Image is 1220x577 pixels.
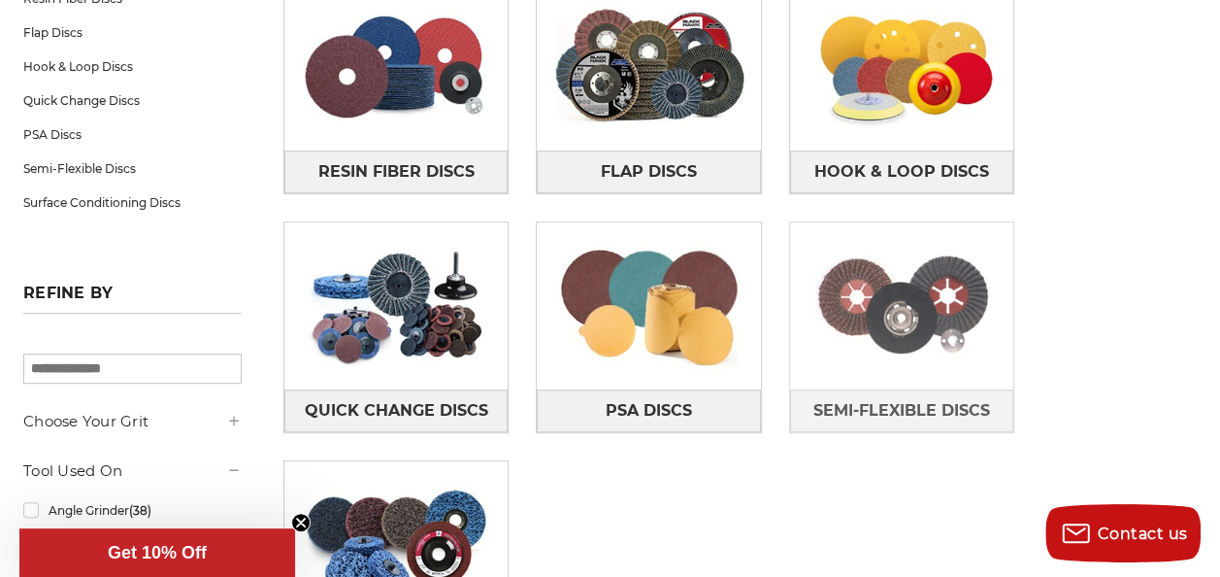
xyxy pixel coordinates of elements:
[23,16,242,50] a: Flap Discs
[23,50,242,84] a: Hook & Loop Discs
[814,155,989,188] span: Hook & Loop Discs
[537,390,760,432] a: PSA Discs
[305,394,488,427] span: Quick Change Discs
[537,151,760,193] a: Flap Discs
[1045,504,1201,562] button: Contact us
[23,84,242,118] a: Quick Change Discs
[23,152,242,186] a: Semi-Flexible Discs
[129,503,151,518] span: (38)
[284,151,508,193] a: Resin Fiber Discs
[23,118,242,152] a: PSA Discs
[537,227,760,384] img: PSA Discs
[790,151,1013,193] a: Hook & Loop Discs
[23,186,242,220] a: Surface Conditioning Discs
[291,513,311,532] button: Close teaser
[1098,525,1188,543] span: Contact us
[23,410,242,433] h5: Choose Your Grit
[813,394,990,427] span: Semi-Flexible Discs
[601,155,697,188] span: Flap Discs
[606,394,692,427] span: PSA Discs
[318,155,475,188] span: Resin Fiber Discs
[790,227,1013,384] img: Semi-Flexible Discs
[23,284,242,314] h5: Refine by
[23,493,242,527] a: Angle Grinder
[284,390,508,432] a: Quick Change Discs
[790,390,1013,432] a: Semi-Flexible Discs
[19,528,295,577] div: Get 10% OffClose teaser
[23,459,242,483] h5: Tool Used On
[284,227,508,384] img: Quick Change Discs
[108,543,207,562] span: Get 10% Off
